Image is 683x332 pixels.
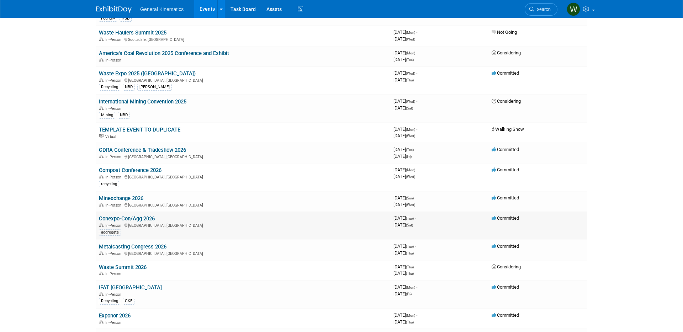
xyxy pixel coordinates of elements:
[406,128,415,132] span: (Mon)
[99,251,104,255] img: In-Person Event
[415,243,416,249] span: -
[415,195,416,200] span: -
[99,223,104,227] img: In-Person Event
[492,70,519,76] span: Committed
[99,320,104,324] img: In-Person Event
[393,77,414,82] span: [DATE]
[99,58,104,61] img: In-Person Event
[99,84,120,90] div: Recycling
[406,203,415,207] span: (Wed)
[123,298,134,304] div: GKE
[406,196,414,200] span: (Sun)
[99,167,162,173] a: Compost Conference 2026
[567,2,580,16] img: Whitney Swanson
[105,292,123,297] span: In-Person
[406,148,414,152] span: (Tue)
[99,195,143,202] a: Minexchange 2026
[105,78,123,83] span: In-Person
[406,100,415,103] span: (Wed)
[415,215,416,221] span: -
[99,98,186,105] a: International Mining Convention 2025
[99,155,104,158] img: In-Person Event
[393,147,416,152] span: [DATE]
[393,98,417,104] span: [DATE]
[99,15,117,22] div: Foundry
[406,320,414,324] span: (Thu)
[99,77,388,83] div: [GEOGRAPHIC_DATA], [GEOGRAPHIC_DATA]
[492,284,519,290] span: Committed
[393,271,414,276] span: [DATE]
[105,251,123,256] span: In-Person
[99,292,104,296] img: In-Person Event
[406,78,414,82] span: (Thu)
[406,223,413,227] span: (Sat)
[393,57,414,62] span: [DATE]
[120,15,132,22] div: NBD
[406,168,415,172] span: (Mon)
[393,264,416,269] span: [DATE]
[105,175,123,180] span: In-Person
[393,312,417,318] span: [DATE]
[99,222,388,228] div: [GEOGRAPHIC_DATA], [GEOGRAPHIC_DATA]
[492,147,519,152] span: Committed
[99,174,388,180] div: [GEOGRAPHIC_DATA], [GEOGRAPHIC_DATA]
[105,37,123,42] span: In-Person
[393,50,417,55] span: [DATE]
[99,78,104,82] img: In-Person Event
[99,298,120,304] div: Recycling
[393,215,416,221] span: [DATE]
[105,58,123,63] span: In-Person
[99,50,229,57] a: America's Coal Revolution 2025 Conference and Exhibit
[416,167,417,172] span: -
[393,243,416,249] span: [DATE]
[99,30,166,36] a: Waste Haulers Summit 2025
[393,202,415,207] span: [DATE]
[415,147,416,152] span: -
[105,106,123,111] span: In-Person
[534,7,551,12] span: Search
[492,50,521,55] span: Considering
[406,245,414,248] span: (Tue)
[105,320,123,325] span: In-Person
[99,272,104,275] img: In-Person Event
[99,312,131,319] a: Exponor 2026
[99,37,104,41] img: In-Person Event
[99,70,196,77] a: Waste Expo 2025 ([GEOGRAPHIC_DATA])
[99,134,104,138] img: Virtual Event
[99,112,115,118] div: Mining
[393,30,417,35] span: [DATE]
[406,71,415,75] span: (Wed)
[99,106,104,110] img: In-Person Event
[99,284,162,291] a: IFAT [GEOGRAPHIC_DATA]
[137,84,172,90] div: [PERSON_NAME]
[415,264,416,269] span: -
[416,284,417,290] span: -
[406,285,415,289] span: (Mon)
[99,243,166,250] a: Metalcasting Congress 2026
[525,3,557,16] a: Search
[140,6,184,12] span: General Kinematics
[105,223,123,228] span: In-Person
[118,112,130,118] div: NBD
[406,58,414,62] span: (Tue)
[416,127,417,132] span: -
[393,70,417,76] span: [DATE]
[105,203,123,208] span: In-Person
[492,312,519,318] span: Committed
[406,37,415,41] span: (Wed)
[99,175,104,178] img: In-Person Event
[406,265,414,269] span: (Thu)
[406,51,415,55] span: (Mon)
[105,155,123,159] span: In-Person
[406,216,414,220] span: (Tue)
[99,154,388,159] div: [GEOGRAPHIC_DATA], [GEOGRAPHIC_DATA]
[492,167,519,172] span: Committed
[99,250,388,256] div: [GEOGRAPHIC_DATA], [GEOGRAPHIC_DATA]
[492,98,521,104] span: Considering
[99,202,388,208] div: [GEOGRAPHIC_DATA], [GEOGRAPHIC_DATA]
[393,105,413,111] span: [DATE]
[393,127,417,132] span: [DATE]
[123,84,135,90] div: NBD
[393,174,415,179] span: [DATE]
[406,292,412,296] span: (Fri)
